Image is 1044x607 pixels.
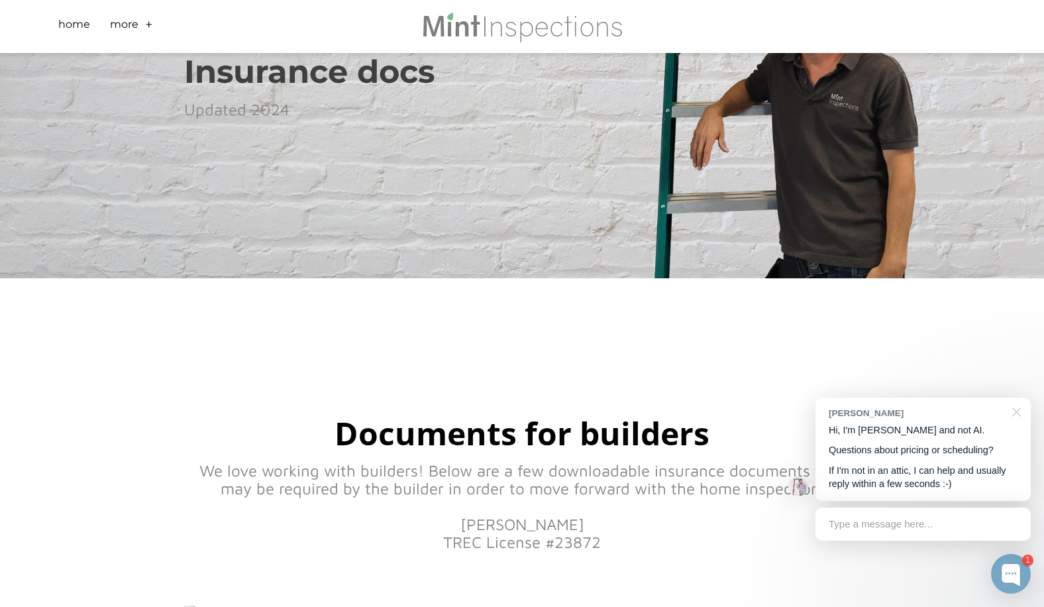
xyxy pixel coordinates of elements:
[421,11,623,42] img: Mint Inspections
[199,461,845,551] font: We love working with builders! Below are a few downloadable insurance documents that may be requi...
[58,17,90,37] a: Home
[145,17,153,37] a: +
[184,52,435,91] font: Insurance docs
[184,338,860,463] h2: Documents for builders​
[788,476,808,496] img: Josh Molleur
[1022,555,1033,566] div: 1
[829,464,1018,491] p: If I'm not in an attic, I can help and usually reply within a few seconds :-)
[815,508,1031,541] div: Type a message here...
[829,423,1018,437] p: Hi, I'm [PERSON_NAME] and not AI.
[184,100,289,119] font: Updated 2024
[829,407,1004,419] div: [PERSON_NAME]
[110,17,138,37] a: More
[829,443,1018,457] p: Questions about pricing or scheduling?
